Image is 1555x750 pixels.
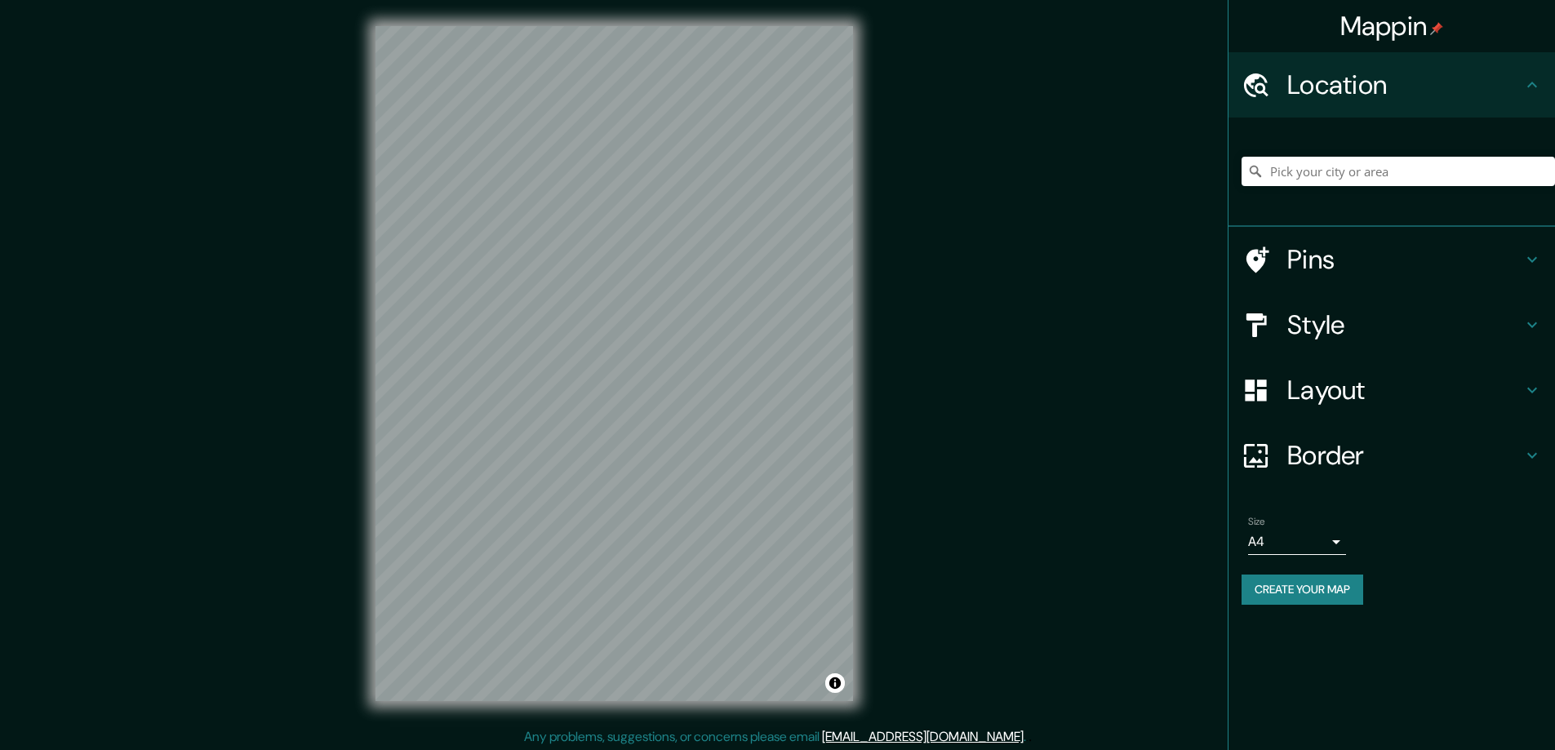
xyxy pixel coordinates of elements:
[1287,374,1522,406] h4: Layout
[1287,439,1522,472] h4: Border
[1228,52,1555,118] div: Location
[1228,357,1555,423] div: Layout
[1242,157,1555,186] input: Pick your city or area
[1228,292,1555,357] div: Style
[1287,243,1522,276] h4: Pins
[1228,423,1555,488] div: Border
[1287,308,1522,341] h4: Style
[1340,10,1444,42] h4: Mappin
[1248,529,1346,555] div: A4
[1026,727,1029,747] div: .
[825,673,845,693] button: Toggle attribution
[524,727,1026,747] p: Any problems, suggestions, or concerns please email .
[375,26,853,701] canvas: Map
[1248,515,1265,529] label: Size
[1029,727,1032,747] div: .
[1242,575,1363,605] button: Create your map
[1287,69,1522,101] h4: Location
[1430,22,1443,35] img: pin-icon.png
[1228,227,1555,292] div: Pins
[822,728,1024,745] a: [EMAIL_ADDRESS][DOMAIN_NAME]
